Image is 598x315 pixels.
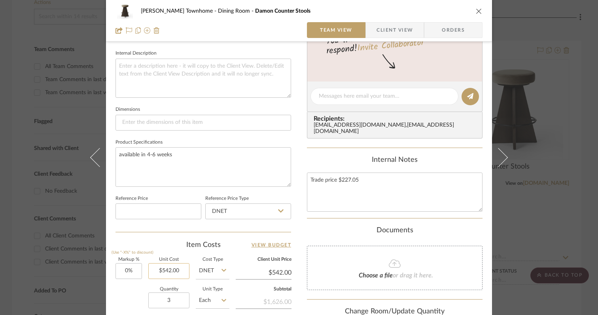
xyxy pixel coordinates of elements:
[115,115,291,131] input: Enter the dimensions of this item
[115,140,163,144] label: Product Specifications
[252,240,291,250] a: View Budget
[148,287,189,291] label: Quantity
[115,3,134,19] img: 102609da-6db0-47ba-b551-4e3c0fa5c68a_48x40.jpg
[320,22,352,38] span: Team View
[148,258,189,262] label: Unit Cost
[314,115,479,122] span: Recipients:
[205,197,249,201] label: Reference Price Type
[115,258,142,262] label: Markup %
[433,22,473,38] span: Orders
[357,36,424,56] a: Invite Collaborator
[115,197,148,201] label: Reference Price
[236,287,291,291] label: Subtotal
[314,122,479,135] div: [EMAIL_ADDRESS][DOMAIN_NAME] , [EMAIL_ADDRESS][DOMAIN_NAME]
[115,108,140,112] label: Dimensions
[153,27,160,34] img: Remove from project
[218,8,255,14] span: Dining Room
[377,22,413,38] span: Client View
[393,272,433,279] span: or drag it here.
[196,258,229,262] label: Cost Type
[475,8,483,15] button: close
[196,287,229,291] label: Unit Type
[141,8,218,14] span: [PERSON_NAME] Townhome
[307,226,483,235] div: Documents
[255,8,310,14] span: Damon Counter Stools
[359,272,393,279] span: Choose a file
[236,258,291,262] label: Client Unit Price
[236,294,291,308] div: $1,626.00
[115,51,157,55] label: Internal Description
[115,240,291,250] div: Item Costs
[307,156,483,165] div: Internal Notes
